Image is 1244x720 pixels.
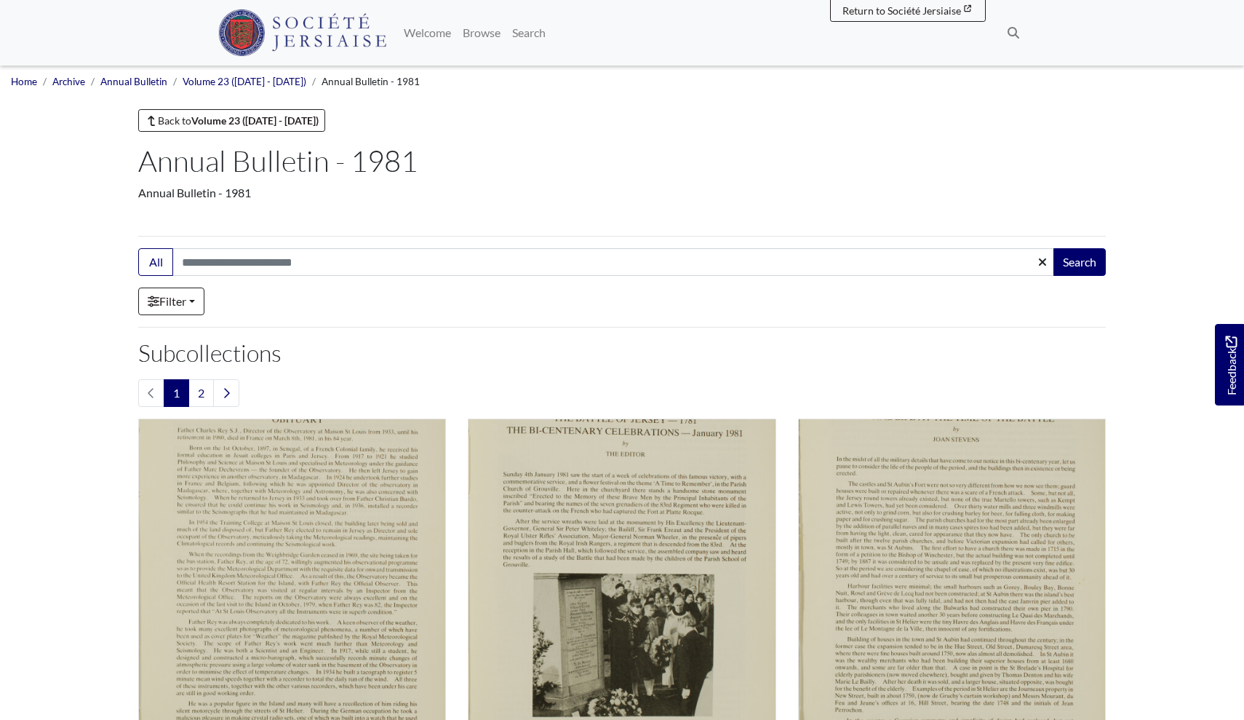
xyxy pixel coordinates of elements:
[322,76,420,87] span: Annual Bulletin - 1981
[100,76,167,87] a: Annual Bulletin
[138,288,204,315] a: Filter
[1222,336,1240,395] span: Feedback
[138,109,325,132] a: Back toVolume 23 ([DATE] - [DATE])
[138,184,1106,202] div: Annual Bulletin - 1981
[218,6,386,60] a: Société Jersiaise logo
[506,18,551,47] a: Search
[164,379,189,407] span: Goto page 1
[138,339,1106,367] h2: Subcollections
[457,18,506,47] a: Browse
[138,379,1106,407] nav: pagination
[218,9,386,56] img: Société Jersiaise
[138,143,1106,178] h1: Annual Bulletin - 1981
[52,76,85,87] a: Archive
[191,114,319,127] strong: Volume 23 ([DATE] - [DATE])
[1215,324,1244,406] a: Would you like to provide feedback?
[138,379,164,407] li: Previous page
[183,76,306,87] a: Volume 23 ([DATE] - [DATE])
[172,248,1055,276] input: Search this collection...
[398,18,457,47] a: Welcome
[213,379,239,407] a: Next page
[1053,248,1106,276] button: Search
[138,248,173,276] button: All
[11,76,37,87] a: Home
[188,379,214,407] a: Goto page 2
[842,4,961,17] span: Return to Société Jersiaise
